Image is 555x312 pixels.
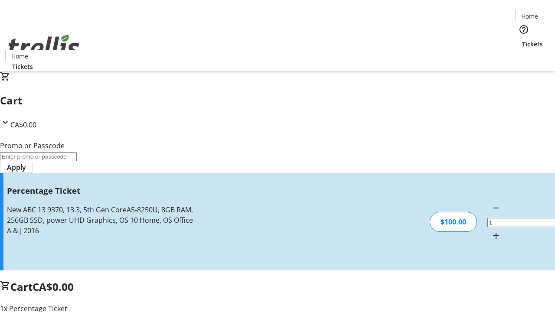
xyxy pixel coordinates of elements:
[12,62,33,71] span: Tickets
[10,120,36,130] span: CA$0.00
[33,279,74,294] span: CA$0.00
[515,21,532,38] button: Help
[11,52,28,61] span: Home
[7,162,26,172] span: Apply
[6,52,33,61] a: Home
[7,185,196,197] h3: Percentage Ticket
[5,62,40,71] a: Tickets
[5,25,82,68] img: Orient E2E Organization RHEd66kvN3's Logo
[487,227,505,244] button: Increment by one
[515,49,532,66] button: Cart
[430,212,477,232] div: $100.00
[522,39,543,49] span: Tickets
[487,199,505,217] button: Decrement by one
[521,12,538,21] span: Home
[515,39,550,49] a: Tickets
[516,12,543,21] a: Home
[7,205,196,236] div: New ABC 13 9370, 13.3, 5th Gen CoreA5-8250U, 8GB RAM, 256GB SSD, power UHD Graphics, OS 10 Home, ...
